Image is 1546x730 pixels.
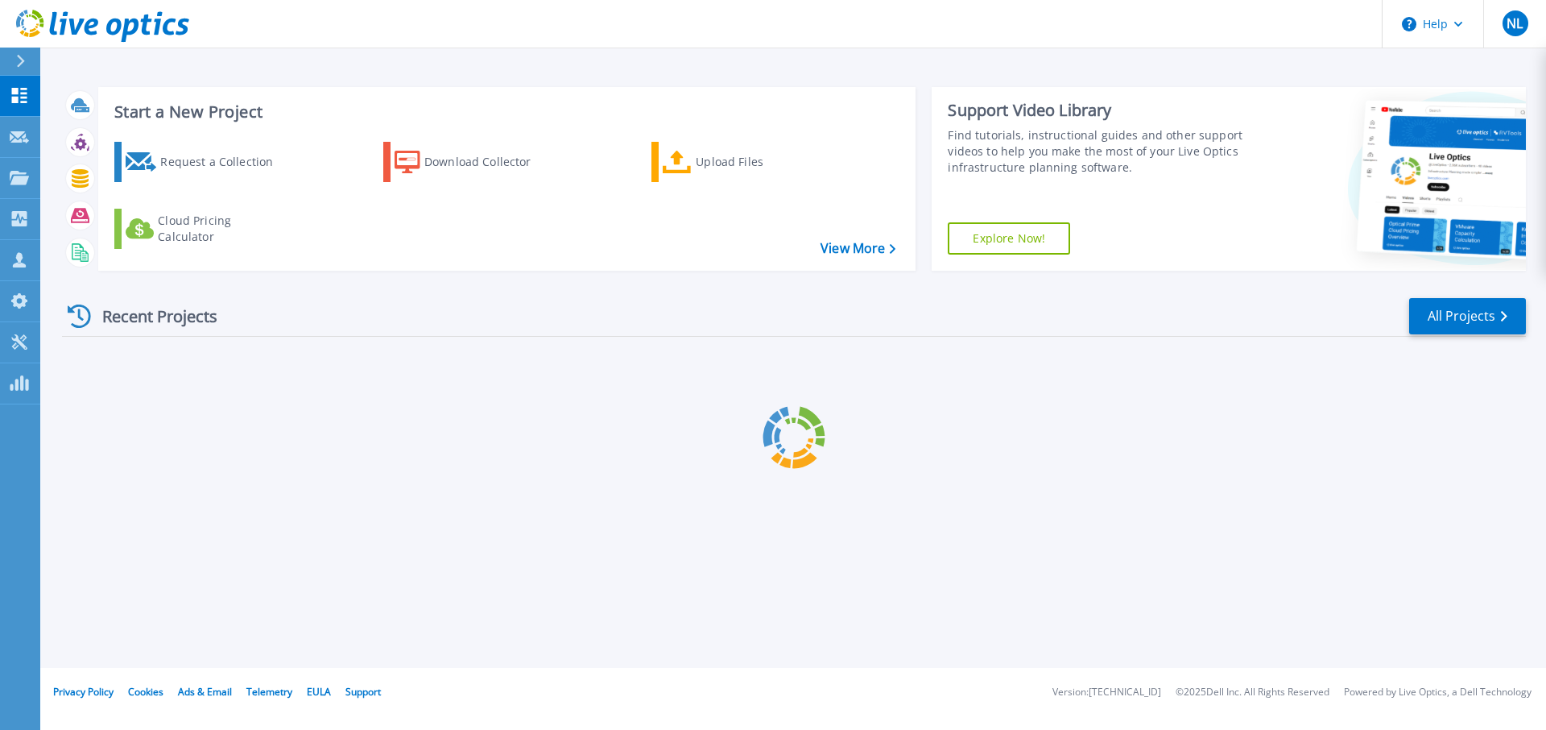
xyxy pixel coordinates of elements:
span: NL [1507,17,1523,30]
h3: Start a New Project [114,103,895,121]
a: Cloud Pricing Calculator [114,209,294,249]
a: View More [821,241,895,256]
li: © 2025 Dell Inc. All Rights Reserved [1176,687,1329,698]
a: Download Collector [383,142,563,182]
a: Request a Collection [114,142,294,182]
a: All Projects [1409,298,1526,334]
a: Explore Now! [948,222,1070,255]
a: Telemetry [246,685,292,699]
div: Download Collector [424,146,553,178]
div: Upload Files [696,146,825,178]
a: Support [345,685,381,699]
div: Request a Collection [160,146,289,178]
li: Version: [TECHNICAL_ID] [1052,687,1161,698]
a: Ads & Email [178,685,232,699]
a: Cookies [128,685,163,699]
div: Support Video Library [948,100,1250,121]
li: Powered by Live Optics, a Dell Technology [1344,687,1532,698]
div: Cloud Pricing Calculator [158,213,287,245]
a: Privacy Policy [53,685,114,699]
div: Find tutorials, instructional guides and other support videos to help you make the most of your L... [948,127,1250,176]
a: EULA [307,685,331,699]
div: Recent Projects [62,297,239,336]
a: Upload Files [651,142,831,182]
